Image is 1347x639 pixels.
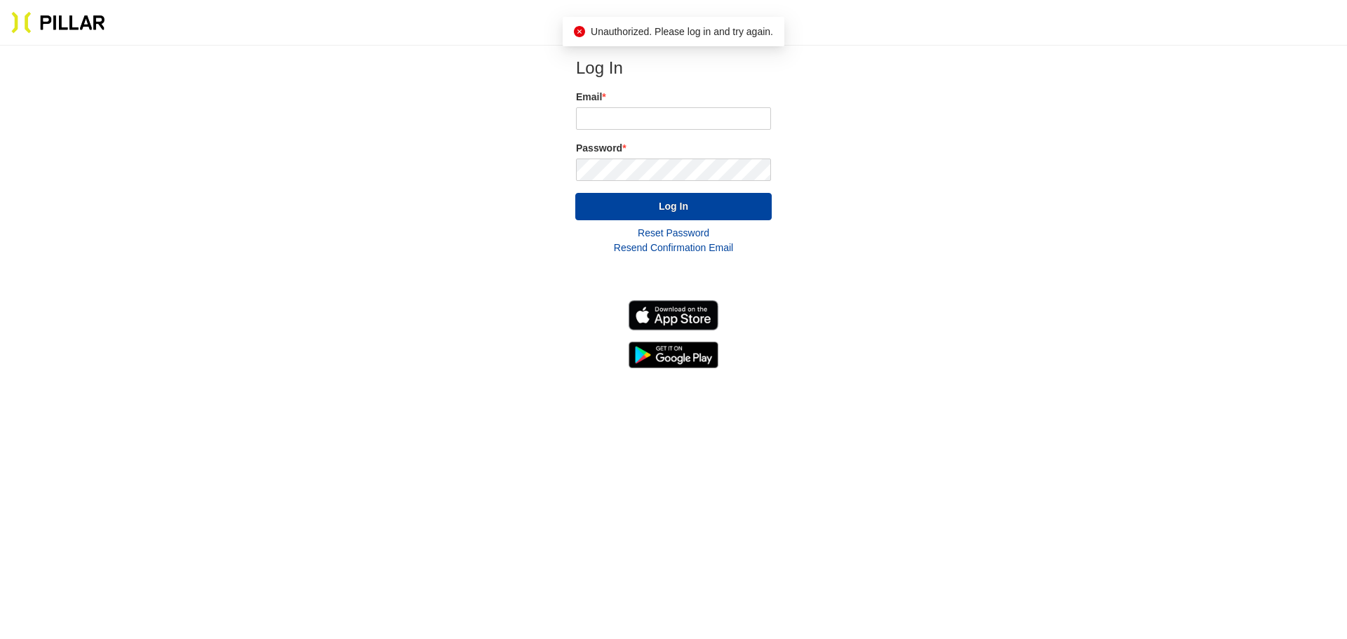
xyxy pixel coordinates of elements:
[574,26,585,37] span: close-circle
[576,90,771,105] label: Email
[576,141,771,156] label: Password
[591,26,773,37] span: Unauthorized. Please log in and try again.
[575,193,772,220] button: Log In
[629,300,718,330] img: Download on the App Store
[638,227,709,238] a: Reset Password
[614,242,733,253] a: Resend Confirmation Email
[629,342,718,368] img: Get it on Google Play
[576,58,771,79] h2: Log In
[11,11,105,34] img: Pillar Technologies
